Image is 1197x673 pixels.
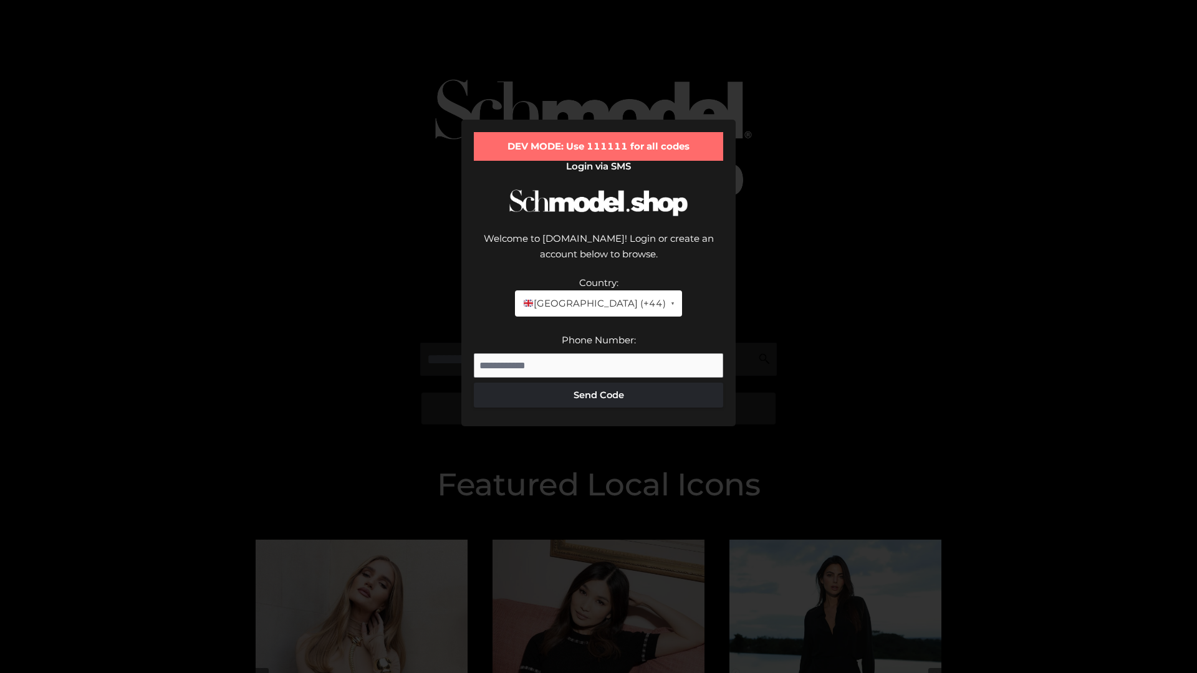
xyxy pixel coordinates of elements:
label: Country: [579,277,618,289]
div: Welcome to [DOMAIN_NAME]! Login or create an account below to browse. [474,231,723,275]
span: [GEOGRAPHIC_DATA] (+44) [522,295,665,312]
img: 🇬🇧 [524,298,533,308]
label: Phone Number: [562,334,636,346]
div: DEV MODE: Use 111111 for all codes [474,132,723,161]
h2: Login via SMS [474,161,723,172]
button: Send Code [474,383,723,408]
img: Schmodel Logo [505,178,692,227]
